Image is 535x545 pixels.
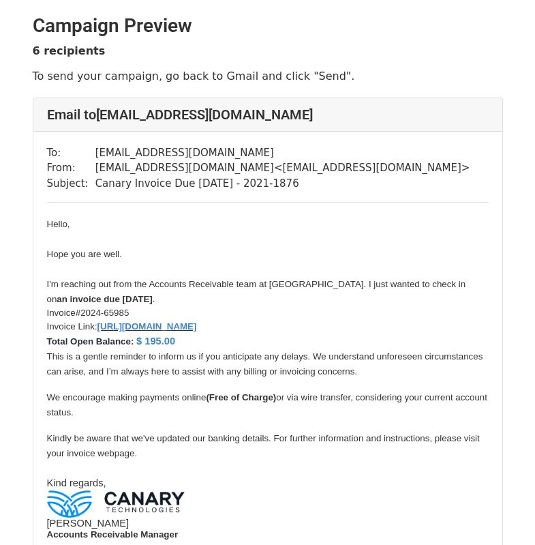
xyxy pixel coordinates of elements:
span: This is a gentle reminder to inform us if you anticipate any delays. We understand unforeseen cir... [47,351,483,377]
h4: Email to [EMAIL_ADDRESS][DOMAIN_NAME] [47,106,489,123]
span: Hello, [47,219,70,229]
span: We encourage making payments online [47,392,207,402]
span: [PERSON_NAME] [47,518,129,529]
strong: (Free of Charge) [206,392,276,402]
h2: Campaign Preview [33,14,503,38]
img: c29b55174a6d10e35b8ed12ea38c4a16ab5ad042.png [47,490,185,518]
span: Hope you are well. [47,249,122,259]
strong: an invoice due [DATE] [57,294,152,304]
td: To: [47,145,95,161]
font: $ 195.00 [136,336,175,347]
span: Kindly be aware that we've updated our banking details. For further information and instructions,... [47,433,480,458]
font: [URL][DOMAIN_NAME] [97,321,197,332]
td: Canary Invoice Due [DATE] - 2021-1876 [95,176,470,192]
span: Kind regards, [47,477,106,488]
b: Total Open Balance: [47,336,134,347]
span: Accounts Receivable Manager [47,529,179,540]
span: or via wire transfer, considering your current account status. [47,392,487,417]
li: Invoice Link: [47,320,489,334]
li: 2024-65985 [47,306,489,320]
span: I'm reaching out from the Accounts Receivable team at [GEOGRAPHIC_DATA]. I just wanted to check i... [47,279,466,304]
span: Invoice# [47,308,81,318]
td: From: [47,160,95,176]
td: [EMAIL_ADDRESS][DOMAIN_NAME] < [EMAIL_ADDRESS][DOMAIN_NAME] > [95,160,470,176]
td: Subject: [47,176,95,192]
p: To send your campaign, go back to Gmail and click "Send". [33,69,503,83]
strong: 6 recipients [33,44,106,57]
td: [EMAIL_ADDRESS][DOMAIN_NAME] [95,145,470,161]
